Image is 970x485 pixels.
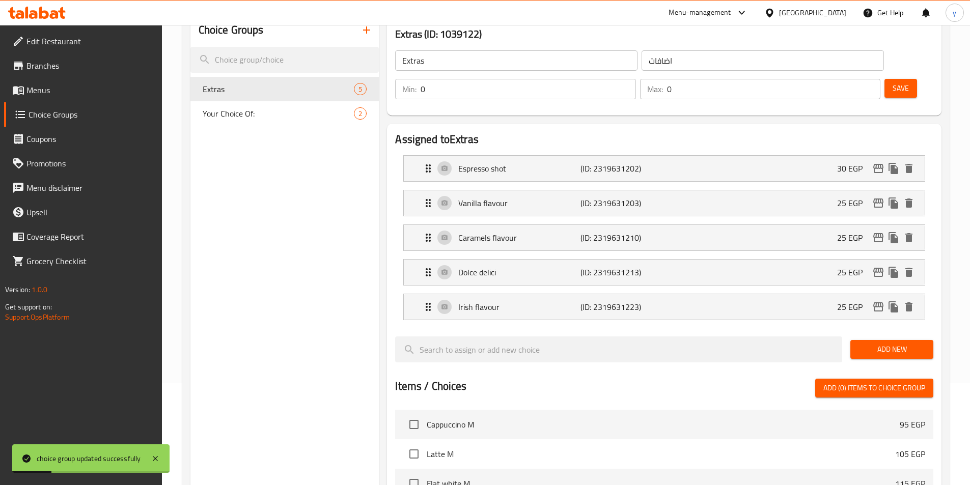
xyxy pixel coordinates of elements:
[580,301,662,313] p: (ID: 2319631223)
[32,283,47,296] span: 1.0.0
[893,82,909,95] span: Save
[458,232,580,244] p: Caramels flavour
[26,255,154,267] span: Grocery Checklist
[858,343,925,356] span: Add New
[4,53,162,78] a: Branches
[886,195,901,211] button: duplicate
[395,220,933,255] li: Expand
[190,101,379,126] div: Your Choice Of:2
[26,231,154,243] span: Coverage Report
[203,107,354,120] span: Your Choice Of:
[395,186,933,220] li: Expand
[901,195,917,211] button: delete
[403,443,425,465] span: Select choice
[901,265,917,280] button: delete
[354,83,367,95] div: Choices
[37,453,141,464] div: choice group updated successfully
[458,162,580,175] p: Espresso shot
[395,290,933,324] li: Expand
[404,260,925,285] div: Expand
[4,249,162,273] a: Grocery Checklist
[5,283,30,296] span: Version:
[5,300,52,313] span: Get support on:
[953,7,956,18] span: y
[815,379,933,397] button: Add (0) items to choice group
[395,132,933,147] h2: Assigned to Extras
[4,29,162,53] a: Edit Restaurant
[5,310,70,324] a: Support.OpsPlatform
[26,182,154,194] span: Menu disclaimer
[871,230,886,245] button: edit
[203,83,354,95] span: Extras
[901,230,917,245] button: delete
[837,301,871,313] p: 25 EGP
[4,127,162,151] a: Coupons
[900,418,925,431] p: 95 EGP
[26,133,154,145] span: Coupons
[404,190,925,216] div: Expand
[427,418,900,431] span: Cappuccino M
[837,266,871,278] p: 25 EGP
[4,224,162,249] a: Coverage Report
[886,265,901,280] button: duplicate
[871,265,886,280] button: edit
[779,7,846,18] div: [GEOGRAPHIC_DATA]
[4,151,162,176] a: Promotions
[354,109,366,119] span: 2
[395,255,933,290] li: Expand
[4,78,162,102] a: Menus
[850,340,933,359] button: Add New
[886,161,901,176] button: duplicate
[354,107,367,120] div: Choices
[580,197,662,209] p: (ID: 2319631203)
[404,156,925,181] div: Expand
[395,379,466,394] h2: Items / Choices
[580,232,662,244] p: (ID: 2319631210)
[458,266,580,278] p: Dolce delici
[886,230,901,245] button: duplicate
[837,232,871,244] p: 25 EGP
[901,299,917,315] button: delete
[669,7,731,19] div: Menu-management
[458,197,580,209] p: Vanilla flavour
[871,161,886,176] button: edit
[26,35,154,47] span: Edit Restaurant
[402,83,417,95] p: Min:
[458,301,580,313] p: Irish flavour
[26,60,154,72] span: Branches
[823,382,925,394] span: Add (0) items to choice group
[404,225,925,250] div: Expand
[4,176,162,200] a: Menu disclaimer
[580,162,662,175] p: (ID: 2319631202)
[4,200,162,224] a: Upsell
[895,448,925,460] p: 105 EGP
[884,79,917,98] button: Save
[4,102,162,127] a: Choice Groups
[354,84,366,94] span: 5
[26,157,154,169] span: Promotions
[837,197,871,209] p: 25 EGP
[190,77,379,101] div: Extras5
[403,414,425,435] span: Select choice
[901,161,917,176] button: delete
[404,294,925,320] div: Expand
[395,151,933,186] li: Expand
[871,195,886,211] button: edit
[580,266,662,278] p: (ID: 2319631213)
[26,206,154,218] span: Upsell
[871,299,886,315] button: edit
[199,22,264,38] h2: Choice Groups
[837,162,871,175] p: 30 EGP
[26,84,154,96] span: Menus
[427,448,895,460] span: Latte M
[29,108,154,121] span: Choice Groups
[395,26,933,42] h3: Extras (ID: 1039122)
[886,299,901,315] button: duplicate
[190,47,379,73] input: search
[395,336,842,362] input: search
[647,83,663,95] p: Max:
